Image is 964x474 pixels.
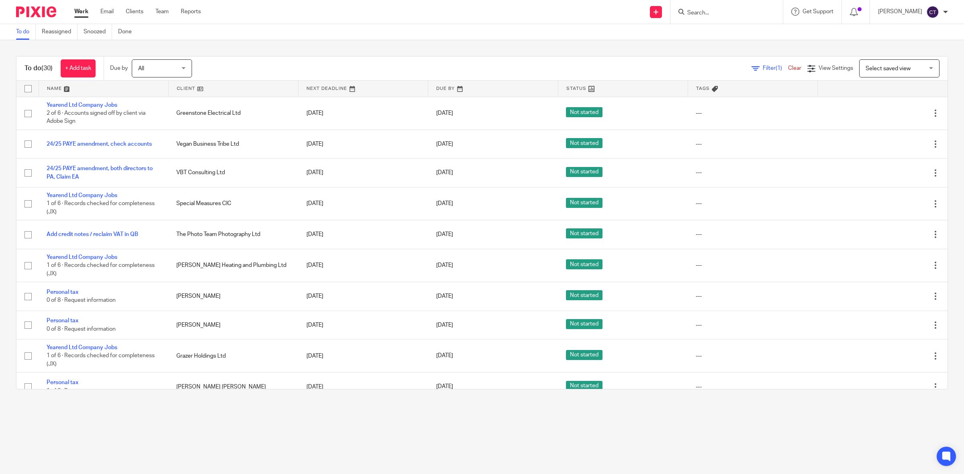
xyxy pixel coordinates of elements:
span: 0 of 8 · Request information [47,298,116,303]
td: [PERSON_NAME] [168,311,298,339]
span: [DATE] [436,353,453,359]
span: 1 of 6 · Records checked for completeness (JX) [47,201,155,215]
td: [DATE] [298,97,428,130]
a: Team [155,8,169,16]
td: [DATE] [298,249,428,282]
span: 1 of 8 · Prepare tax return [47,388,110,394]
a: To do [16,24,36,40]
a: Email [100,8,114,16]
p: Due by [110,64,128,72]
td: [DATE] [298,340,428,372]
img: Pixie [16,6,56,17]
span: Not started [566,319,602,329]
td: Grazer Holdings Ltd [168,340,298,372]
span: Not started [566,290,602,300]
span: All [138,66,144,71]
div: --- [696,321,809,329]
span: Not started [566,107,602,117]
span: Not started [566,259,602,269]
td: [PERSON_NAME] [168,282,298,311]
span: [DATE] [436,170,453,176]
span: [DATE] [436,232,453,237]
td: [DATE] [298,187,428,220]
a: Clear [788,65,801,71]
a: 24/25 PAYE amendment, check accounts [47,141,152,147]
span: Not started [566,350,602,360]
td: Vegan Business Tribe Ltd [168,130,298,158]
a: Clients [126,8,143,16]
a: Yearend Ltd Company Jobs [47,345,117,350]
div: --- [696,383,809,391]
span: Not started [566,381,602,391]
td: Greenstone Electrical Ltd [168,97,298,130]
a: Personal tax [47,380,78,385]
a: Personal tax [47,318,78,323]
span: 0 of 8 · Request information [47,326,116,332]
span: Tags [696,86,710,91]
span: [DATE] [436,384,453,390]
td: VBT Consulting Ltd [168,159,298,187]
span: Not started [566,198,602,208]
span: Get Support [803,9,833,14]
span: 1 of 6 · Records checked for completeness (JX) [47,262,155,277]
a: Yearend Ltd Company Jobs [47,254,117,260]
span: View Settings [819,65,853,71]
span: 1 of 6 · Records checked for completeness (JX) [47,353,155,367]
a: Reports [181,8,201,16]
span: Select saved view [866,66,911,71]
span: [DATE] [436,322,453,328]
span: [DATE] [436,293,453,299]
td: [DATE] [298,159,428,187]
a: Work [74,8,88,16]
div: --- [696,261,809,269]
td: [DATE] [298,282,428,311]
div: --- [696,169,809,177]
span: Not started [566,167,602,177]
span: [DATE] [436,201,453,206]
h1: To do [25,64,53,73]
span: [DATE] [436,141,453,147]
td: [PERSON_NAME] [PERSON_NAME] [168,372,298,401]
div: --- [696,230,809,238]
img: svg%3E [926,6,939,18]
span: 2 of 6 · Accounts signed off by client via Adobe Sign [47,110,145,124]
div: --- [696,140,809,148]
input: Search [686,10,759,17]
span: [DATE] [436,262,453,268]
a: + Add task [61,59,96,77]
span: Not started [566,228,602,238]
span: [DATE] [436,110,453,116]
div: --- [696,352,809,360]
span: Not started [566,138,602,148]
td: [DATE] [298,372,428,401]
span: Filter [763,65,788,71]
p: [PERSON_NAME] [878,8,922,16]
a: Done [118,24,138,40]
td: Special Measures CIC [168,187,298,220]
a: Add credit notes / reclaim VAT in QB [47,232,138,237]
td: The Photo Team Photography Ltd [168,220,298,249]
a: Reassigned [42,24,78,40]
td: [DATE] [298,130,428,158]
a: Yearend Ltd Company Jobs [47,193,117,198]
div: --- [696,109,809,117]
a: 24/25 PAYE amendment, both directors to PA, Claim EA [47,166,153,179]
span: (30) [41,65,53,71]
div: --- [696,292,809,300]
td: [DATE] [298,220,428,249]
a: Personal tax [47,289,78,295]
td: [PERSON_NAME] Heating and Plumbing Ltd [168,249,298,282]
span: (1) [776,65,782,71]
td: [DATE] [298,311,428,339]
a: Yearend Ltd Company Jobs [47,102,117,108]
div: --- [696,199,809,208]
a: Snoozed [84,24,112,40]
